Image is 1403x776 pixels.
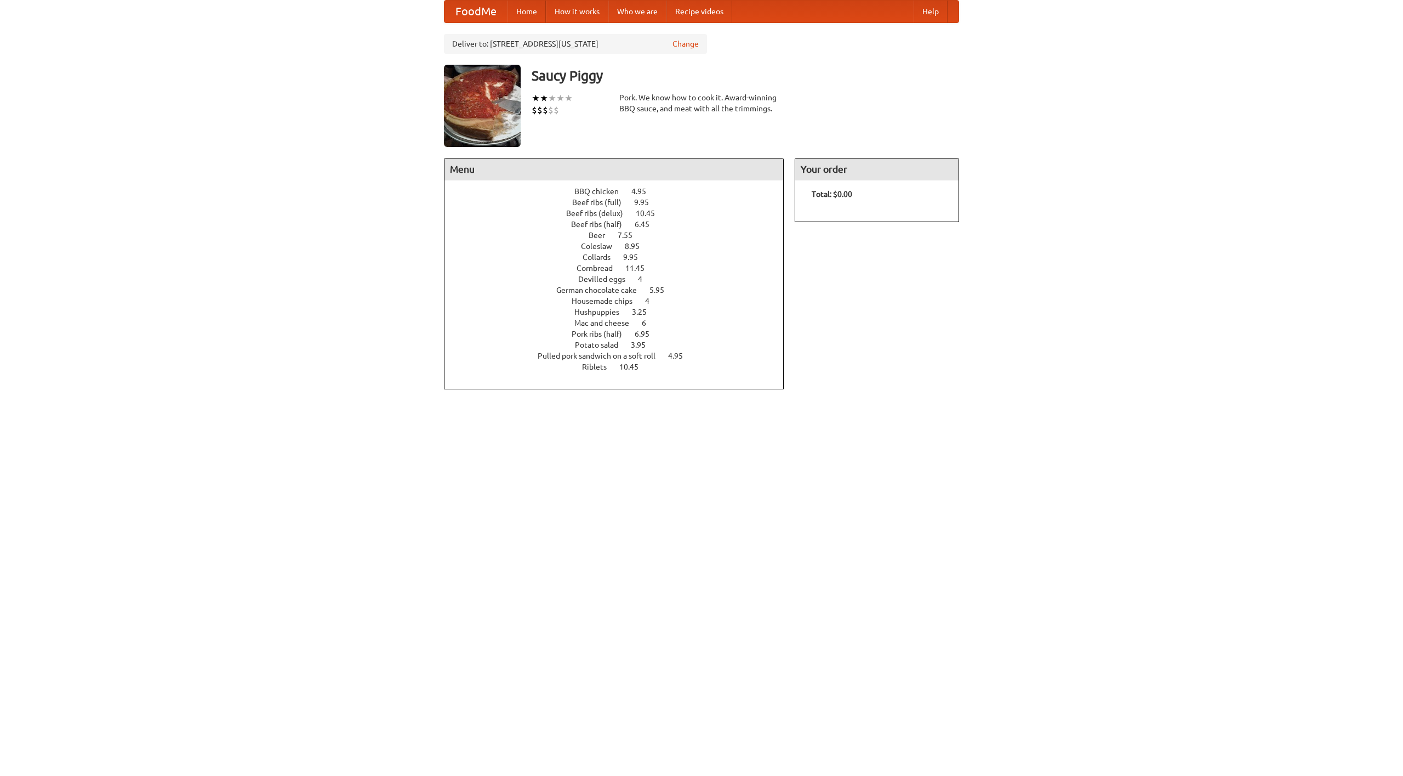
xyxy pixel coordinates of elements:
h4: Menu [444,158,783,180]
span: Riblets [582,362,618,371]
a: Beef ribs (half) 6.45 [571,220,670,229]
div: Pork. We know how to cook it. Award-winning BBQ sauce, and meat with all the trimmings. [619,92,784,114]
span: Beef ribs (half) [571,220,633,229]
img: angular.jpg [444,65,521,147]
a: Pulled pork sandwich on a soft roll 4.95 [538,352,703,360]
h3: Saucy Piggy [532,65,959,87]
span: Pulled pork sandwich on a soft roll [538,352,666,360]
span: 7.55 [618,231,643,240]
span: Mac and cheese [574,319,640,327]
a: FoodMe [444,1,507,22]
span: Beef ribs (full) [572,198,632,207]
a: Change [672,38,699,49]
span: Pork ribs (half) [572,330,633,338]
li: ★ [548,92,556,104]
b: Total: $0.00 [812,190,852,199]
span: 10.45 [636,209,666,218]
a: Help [914,1,948,22]
a: Coleslaw 8.95 [581,242,660,251]
li: $ [532,104,537,116]
span: German chocolate cake [556,286,648,294]
span: 6 [642,319,657,327]
li: ★ [532,92,540,104]
a: Mac and cheese 6 [574,319,666,327]
a: Hushpuppies 3.25 [574,308,667,316]
span: BBQ chicken [574,187,630,196]
span: Beef ribs (delux) [566,209,634,218]
span: 4 [638,275,653,284]
a: Who we are [608,1,666,22]
span: 6.95 [635,330,660,338]
span: 3.25 [632,308,658,316]
a: Housemade chips 4 [572,297,670,305]
a: Beef ribs (delux) 10.45 [566,209,675,218]
span: 4.95 [668,352,694,360]
li: ★ [540,92,548,104]
a: BBQ chicken 4.95 [574,187,666,196]
a: Potato salad 3.95 [575,341,666,349]
li: $ [548,104,554,116]
span: 5.95 [649,286,675,294]
a: Recipe videos [666,1,732,22]
a: How it works [546,1,608,22]
span: Coleslaw [581,242,623,251]
li: ★ [556,92,564,104]
h4: Your order [795,158,959,180]
span: 6.45 [635,220,660,229]
li: $ [554,104,559,116]
span: 9.95 [634,198,660,207]
span: 4.95 [631,187,657,196]
a: Devilled eggs 4 [578,275,663,284]
a: Cornbread 11.45 [577,264,665,273]
span: Beer [589,231,616,240]
a: Beer 7.55 [589,231,653,240]
li: $ [537,104,543,116]
span: 9.95 [623,253,649,262]
span: 4 [645,297,660,305]
span: Cornbread [577,264,624,273]
span: Housemade chips [572,297,643,305]
a: Beef ribs (full) 9.95 [572,198,669,207]
li: ★ [564,92,573,104]
div: Deliver to: [STREET_ADDRESS][US_STATE] [444,34,707,54]
span: Potato salad [575,341,629,349]
a: Riblets 10.45 [582,362,659,371]
span: 10.45 [619,362,649,371]
span: Devilled eggs [578,275,636,284]
span: Hushpuppies [574,308,630,316]
span: Collards [583,253,621,262]
span: 8.95 [625,242,651,251]
span: 3.95 [631,341,657,349]
a: Pork ribs (half) 6.95 [572,330,670,338]
a: German chocolate cake 5.95 [556,286,685,294]
a: Collards 9.95 [583,253,658,262]
span: 11.45 [625,264,655,273]
a: Home [507,1,546,22]
li: $ [543,104,548,116]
